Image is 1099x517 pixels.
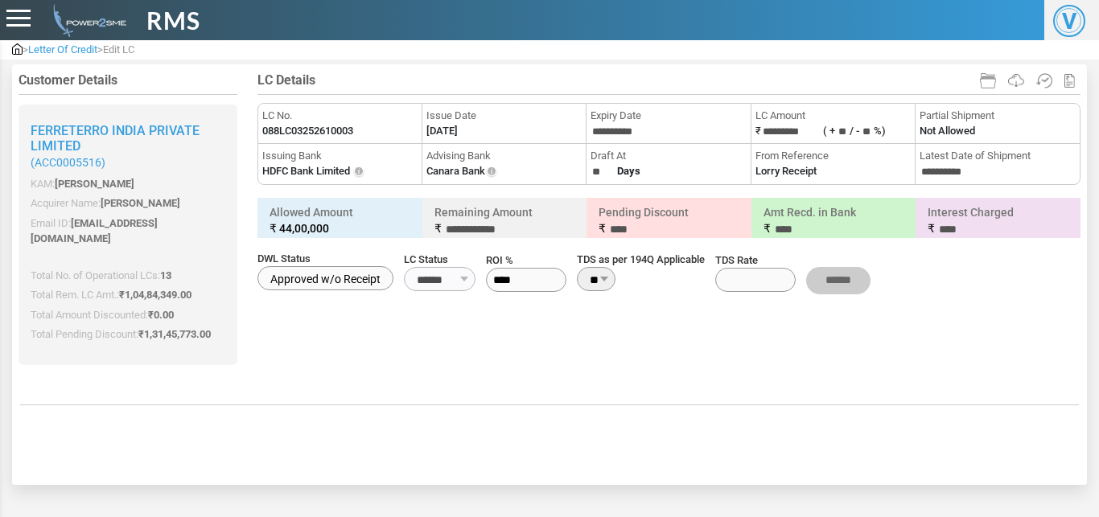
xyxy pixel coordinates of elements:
span: From Reference [755,148,911,164]
img: Info [352,166,365,178]
p: Email ID: [31,215,225,247]
span: LC Amount [755,108,911,124]
h2: Ferreterro India Private Limited [31,123,225,170]
span: ₹ [928,222,935,235]
h6: Allowed Amount [261,202,418,239]
h6: Pending Discount [591,202,747,240]
span: Issuing Bank [262,148,418,164]
span: ₹ [119,289,191,301]
span: Issue Date [426,108,582,124]
span: [EMAIL_ADDRESS][DOMAIN_NAME] [31,217,158,245]
h4: Customer Details [19,72,237,88]
label: Lorry Receipt [755,163,817,179]
h6: Amt Recd. in Bank [755,202,912,240]
span: ₹ [764,222,771,235]
span: ₹ [434,222,442,235]
label: [DATE] [426,123,458,139]
li: ₹ [751,104,916,144]
span: [PERSON_NAME] [55,178,134,190]
span: 1,04,84,349.00 [125,289,191,301]
span: TDS as per 194Q Applicable [577,252,705,268]
span: [PERSON_NAME] [101,197,180,209]
span: LC Status [404,252,475,268]
span: ROI % [486,252,566,269]
label: Canara Bank [426,163,485,179]
span: Letter Of Credit [28,43,97,55]
span: RMS [146,2,200,39]
span: LC No. [262,108,418,124]
span: ₹ [138,328,211,340]
img: Info [485,166,498,178]
label: HDFC Bank Limited [262,163,350,179]
span: Draft At [591,148,746,164]
p: Total Amount Discounted: [31,307,225,323]
small: ₹ 44,00,000 [270,220,410,236]
small: (ACC0005516) [31,156,225,170]
span: DWL Status [257,251,393,267]
span: 0.00 [154,309,174,321]
span: 13 [160,269,171,281]
h6: Interest Charged [920,202,1076,240]
p: Total Pending Discount: [31,326,225,343]
h6: Remaining Amount [426,202,583,240]
p: Acquirer Name: [31,195,225,211]
span: ₹ [148,309,174,321]
img: admin [47,4,126,37]
p: Total No. of Operational LCs: [31,268,225,284]
span: Latest Date of Shipment [920,148,1076,164]
input: ( +/ -%) [835,123,850,141]
span: Expiry Date [591,108,746,124]
span: ₹ [599,222,606,235]
span: 1,31,45,773.00 [144,328,211,340]
span: V [1053,5,1085,37]
p: KAM: [31,176,225,192]
h4: LC Details [257,72,1080,88]
p: Total Rem. LC Amt.: [31,287,225,303]
img: admin [12,43,23,55]
span: TDS Rate [715,252,796,269]
span: Partial Shipment [920,108,1076,124]
label: Approved w/o Receipt [257,266,393,290]
strong: Days [617,165,640,177]
label: Not Allowed [920,123,975,139]
label: 088LC03252610003 [262,123,353,139]
span: Edit LC [103,43,134,55]
span: Advising Bank [426,148,582,164]
input: ( +/ -%) [859,123,874,141]
label: ( + / - %) [823,125,886,137]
